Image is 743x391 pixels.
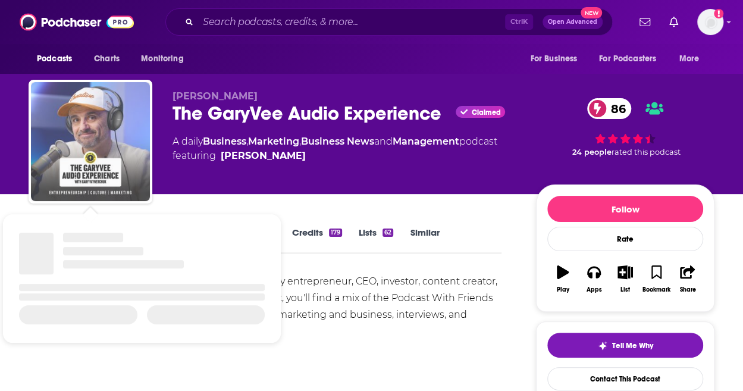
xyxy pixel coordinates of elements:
div: Bookmark [642,286,670,293]
span: Tell Me Why [612,341,653,351]
button: open menu [29,48,87,70]
img: The GaryVee Audio Experience [31,82,150,201]
span: Ctrl K [505,14,533,30]
span: featuring [173,149,497,163]
span: and [374,136,393,147]
button: List [610,258,641,301]
span: rated this podcast [612,148,681,157]
button: Follow [547,196,703,222]
span: Claimed [471,110,500,115]
button: open menu [133,48,199,70]
span: Monitoring [141,51,183,67]
a: Business News [301,136,374,147]
span: 86 [599,98,632,119]
a: Show notifications dropdown [664,12,683,32]
span: New [581,7,602,18]
div: Rate [547,227,703,251]
div: 62 [383,229,393,237]
span: Logged in as veronica.smith [697,9,723,35]
span: , [299,136,301,147]
button: Bookmark [641,258,672,301]
a: 86 [587,98,632,119]
a: Lists62 [359,227,393,254]
span: , [246,136,248,147]
span: For Business [530,51,577,67]
span: More [679,51,700,67]
button: Apps [578,258,609,301]
span: Charts [94,51,120,67]
img: Podchaser - Follow, Share and Rate Podcasts [20,11,134,33]
div: Play [557,286,569,293]
button: tell me why sparkleTell Me Why [547,333,703,358]
a: Marketing [248,136,299,147]
a: Management [393,136,459,147]
a: Business [203,136,246,147]
span: [PERSON_NAME] [173,90,258,102]
button: open menu [522,48,592,70]
button: Open AdvancedNew [543,15,603,29]
div: Share [679,286,695,293]
a: Gary Vaynerchuk [221,149,306,163]
button: open menu [591,48,673,70]
button: open menu [671,48,714,70]
span: For Podcasters [599,51,656,67]
div: Apps [587,286,602,293]
img: User Profile [697,9,723,35]
div: List [620,286,630,293]
button: Show profile menu [697,9,723,35]
span: 24 people [572,148,612,157]
button: Share [672,258,703,301]
a: Charts [86,48,127,70]
div: Search podcasts, credits, & more... [165,8,613,36]
button: Play [547,258,578,301]
div: 179 [329,229,342,237]
img: tell me why sparkle [598,341,607,351]
div: A daily podcast [173,134,497,163]
span: Podcasts [37,51,72,67]
input: Search podcasts, credits, & more... [198,12,505,32]
div: 86 24 peoplerated this podcast [536,90,714,164]
a: Similar [410,227,439,254]
span: Open Advanced [548,19,597,25]
a: Contact This Podcast [547,367,703,390]
a: Show notifications dropdown [635,12,655,32]
svg: Add a profile image [714,9,723,18]
a: Credits179 [292,227,342,254]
